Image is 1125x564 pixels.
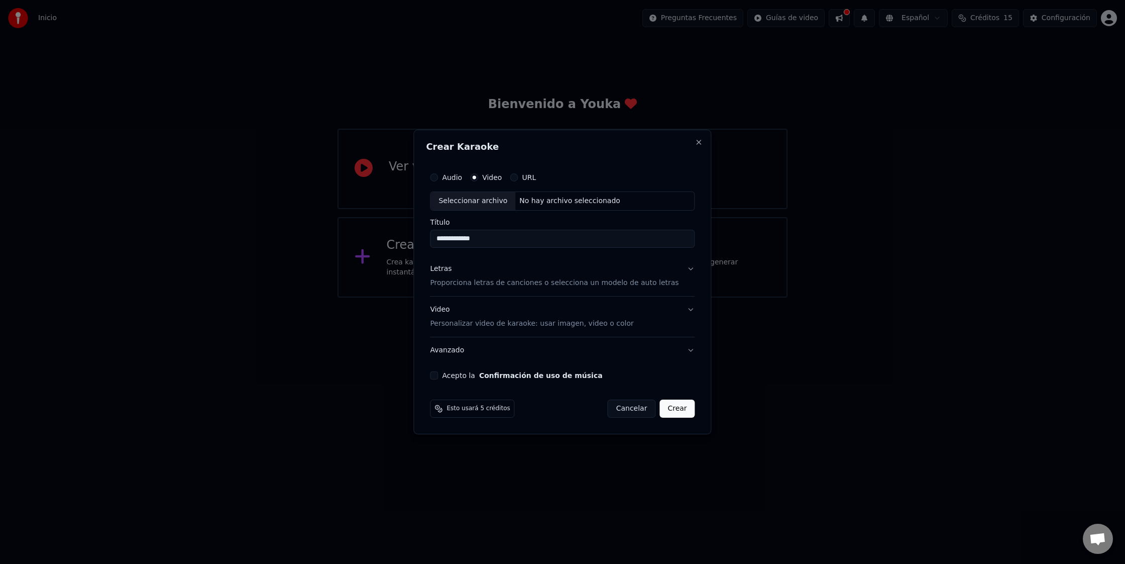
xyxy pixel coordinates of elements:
[430,305,633,329] div: Video
[430,256,695,296] button: LetrasProporciona letras de canciones o selecciona un modelo de auto letras
[515,196,624,206] div: No hay archivo seleccionado
[442,372,602,379] label: Acepto la
[430,264,452,274] div: Letras
[430,319,633,329] p: Personalizar video de karaoke: usar imagen, video o color
[442,174,462,181] label: Audio
[659,400,695,418] button: Crear
[430,297,695,337] button: VideoPersonalizar video de karaoke: usar imagen, video o color
[446,405,510,413] span: Esto usará 5 créditos
[426,142,699,151] h2: Crear Karaoke
[430,192,515,210] div: Seleccionar archivo
[482,174,502,181] label: Video
[430,278,679,288] p: Proporciona letras de canciones o selecciona un modelo de auto letras
[430,337,695,363] button: Avanzado
[522,174,536,181] label: URL
[479,372,603,379] button: Acepto la
[430,219,695,226] label: Título
[608,400,656,418] button: Cancelar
